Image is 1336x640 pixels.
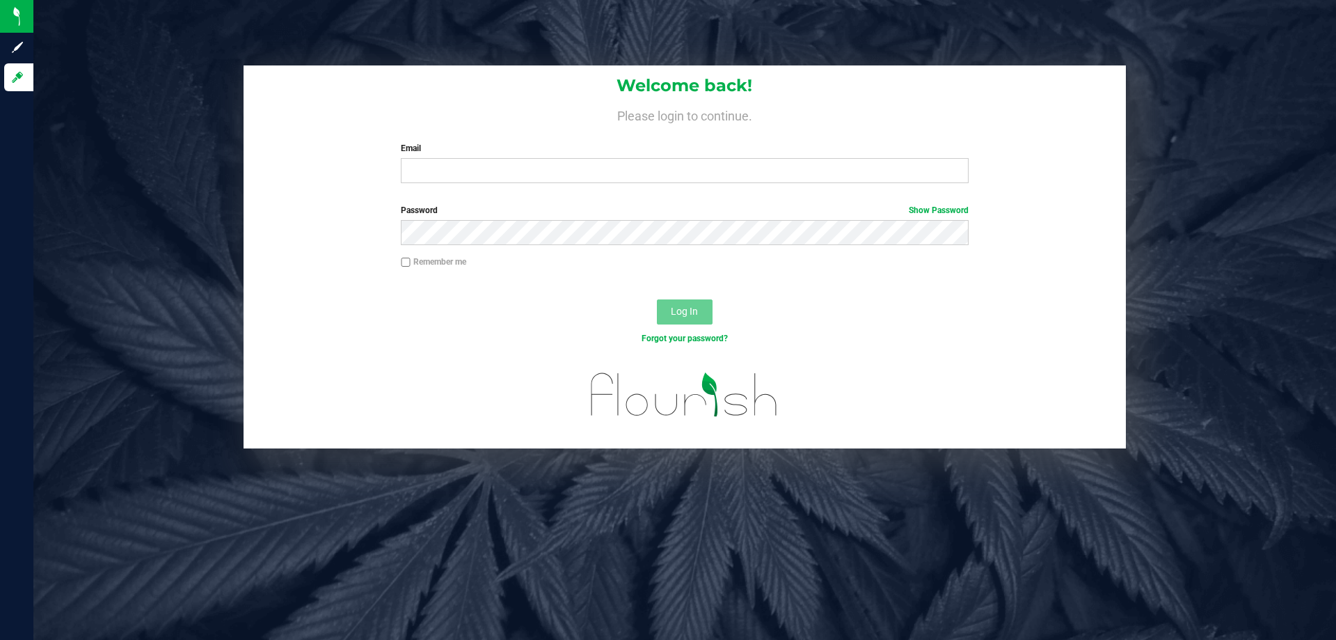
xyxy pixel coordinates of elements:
[244,106,1126,123] h4: Please login to continue.
[244,77,1126,95] h1: Welcome back!
[401,258,411,267] input: Remember me
[657,299,713,325] button: Log In
[10,70,24,84] inline-svg: Log in
[10,40,24,54] inline-svg: Sign up
[642,334,728,343] a: Forgot your password?
[909,205,969,215] a: Show Password
[401,205,438,215] span: Password
[401,256,466,268] label: Remember me
[574,359,795,430] img: flourish_logo.svg
[671,306,698,317] span: Log In
[401,142,968,155] label: Email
